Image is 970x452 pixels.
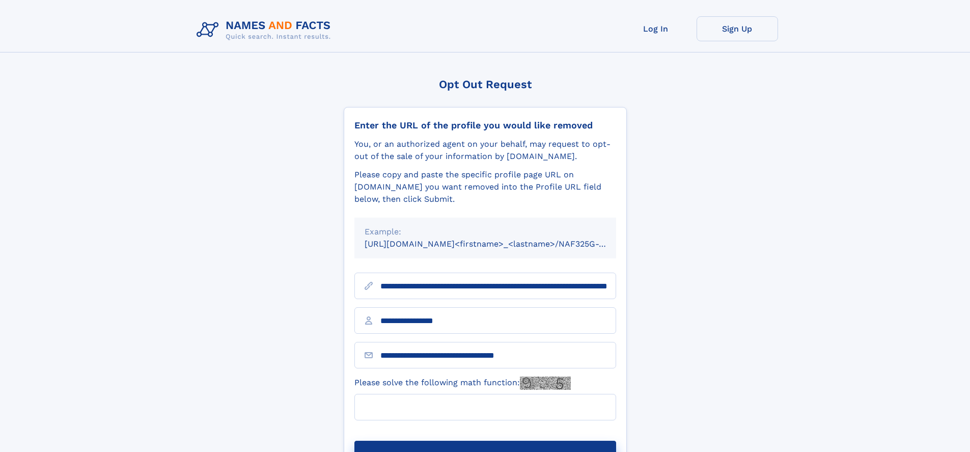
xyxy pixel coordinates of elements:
[192,16,339,44] img: Logo Names and Facts
[697,16,778,41] a: Sign Up
[354,169,616,205] div: Please copy and paste the specific profile page URL on [DOMAIN_NAME] you want removed into the Pr...
[365,239,635,249] small: [URL][DOMAIN_NAME]<firstname>_<lastname>/NAF325G-xxxxxxxx
[344,78,627,91] div: Opt Out Request
[354,138,616,163] div: You, or an authorized agent on your behalf, may request to opt-out of the sale of your informatio...
[354,120,616,131] div: Enter the URL of the profile you would like removed
[365,226,606,238] div: Example:
[615,16,697,41] a: Log In
[354,377,571,390] label: Please solve the following math function:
